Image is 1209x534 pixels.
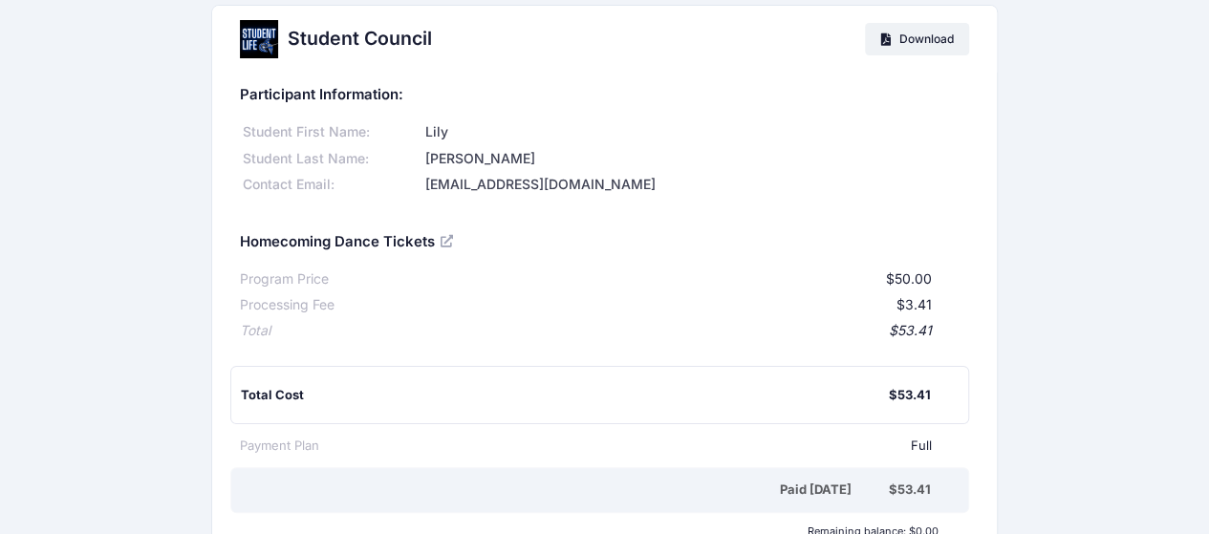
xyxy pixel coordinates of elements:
div: $53.41 [889,386,931,405]
div: Total [240,321,270,341]
div: Processing Fee [240,295,335,315]
h5: Participant Information: [240,87,969,104]
div: Paid [DATE] [244,481,889,500]
div: Student Last Name: [240,149,422,169]
a: View Registration Details [441,232,456,249]
a: Download [865,23,969,55]
span: $50.00 [886,270,932,287]
div: Program Price [240,269,329,289]
div: Payment Plan [240,437,319,456]
div: Full [319,437,932,456]
div: Total Cost [241,386,889,405]
h5: Homecoming Dance Tickets [240,234,457,251]
div: Student First Name: [240,122,422,142]
div: [PERSON_NAME] [422,149,969,169]
div: $3.41 [335,295,932,315]
h2: Student Council [288,28,432,50]
div: Contact Email: [240,175,422,195]
div: Lily [422,122,969,142]
div: [EMAIL_ADDRESS][DOMAIN_NAME] [422,175,969,195]
span: Download [899,32,954,46]
div: $53.41 [270,321,932,341]
div: $53.41 [889,481,931,500]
